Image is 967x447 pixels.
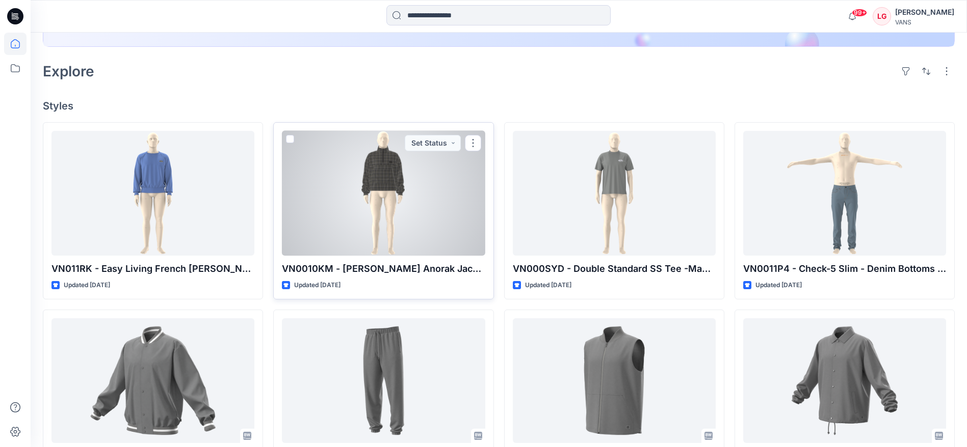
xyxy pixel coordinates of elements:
a: VN0010KM - Duncan Anorak Jacket -Debonair [282,131,485,256]
p: VN011RK - Easy Living French [PERSON_NAME] Crew -Mawna Fashions Limited DBL [51,262,254,276]
p: Updated [DATE] [294,280,341,291]
a: MJT132SS24_VEST-4OZ FILL_VN0A7S8O [513,318,716,443]
div: [PERSON_NAME] [895,6,954,18]
p: Updated [DATE] [525,280,571,291]
div: LG [873,7,891,25]
p: VN000SYD - Double Standard SS Tee -Mawna Fashions Limited DBL [513,262,716,276]
a: MJT134SS25_LOOSE FIT COACHES JACKET_VN000G82 [743,318,946,443]
a: MJT136SS25_LOOSE FIT BOMBER JACKET_VN0008G0 [51,318,254,443]
a: VN000SYD - Double Standard SS Tee -Mawna Fashions Limited DBL [513,131,716,256]
h2: Explore [43,63,94,79]
p: Updated [DATE] [64,280,110,291]
div: VANS [895,18,954,26]
h4: Styles [43,100,955,112]
p: VN0011P4 - Check-5 Slim - Denim Bottoms _ [PERSON_NAME]/Refat [743,262,946,276]
a: VN011RK - Easy Living French Terry Crew -Mawna Fashions Limited DBL [51,131,254,256]
p: Updated [DATE] [755,280,802,291]
p: VN0010KM - [PERSON_NAME] Anorak Jacket -Debonair [282,262,485,276]
span: 99+ [852,9,867,17]
a: VN0011P4 - Check-5 Slim - Denim Bottoms _ Hameem/Refat [743,131,946,256]
a: MPT206FA23_RELAXED FIT FLEECE PANT NO SIDE SEAMS_VN0008KZ [282,318,485,443]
